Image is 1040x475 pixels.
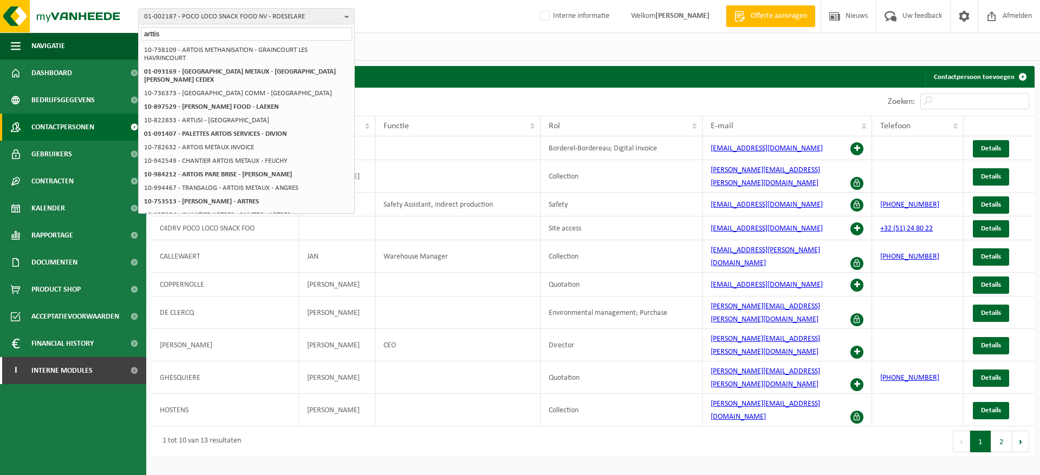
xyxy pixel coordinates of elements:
[711,281,823,289] a: [EMAIL_ADDRESS][DOMAIN_NAME]
[973,337,1009,354] a: Details
[748,11,810,22] span: Offerte aanvragen
[141,87,352,100] li: 10-736373 - [GEOGRAPHIC_DATA] COMM - [GEOGRAPHIC_DATA]
[141,27,352,41] input: Zoeken naar gekoppelde vestigingen
[31,32,65,60] span: Navigatie
[141,208,352,222] li: 10-927256 - CHANTIER ARTRES - SAMTEC - ARTRES
[711,246,820,267] a: [EMAIL_ADDRESS][PERSON_NAME][DOMAIN_NAME]
[31,249,77,276] span: Documenten
[138,8,355,24] button: 01-002187 - POCO LOCO SNACK FOOD NV - ROESELARE
[711,302,820,324] a: [PERSON_NAME][EMAIL_ADDRESS][PERSON_NAME][DOMAIN_NAME]
[11,357,21,384] span: I
[549,122,560,130] span: Rol
[31,303,119,330] span: Acceptatievoorwaarden
[711,122,733,130] span: E-mail
[144,9,340,25] span: 01-002187 - POCO LOCO SNACK FOOD NV - ROESELARE
[144,171,292,178] strong: 10-984212 - ARTOIS PARE BRISE - [PERSON_NAME]
[144,103,279,110] strong: 10-897529 - [PERSON_NAME] FOOD - LAEKEN
[880,374,939,382] a: [PHONE_NUMBER]
[981,225,1001,232] span: Details
[375,193,541,216] td: Safety Assistant, indirect production
[31,114,94,141] span: Contactpersonen
[973,196,1009,214] a: Details
[981,281,1001,288] span: Details
[973,220,1009,237] a: Details
[981,374,1001,381] span: Details
[711,166,820,187] a: [PERSON_NAME][EMAIL_ADDRESS][PERSON_NAME][DOMAIN_NAME]
[973,276,1009,294] a: Details
[31,222,73,249] span: Rapportage
[541,216,703,240] td: Site access
[953,431,970,452] button: Previous
[541,296,703,329] td: Environmental management; Purchase
[152,296,299,329] td: DE CLERCQ
[981,342,1001,349] span: Details
[981,145,1001,152] span: Details
[152,240,299,273] td: CALLEWAERT
[375,329,541,361] td: CEO
[711,335,820,356] a: [PERSON_NAME][EMAIL_ADDRESS][PERSON_NAME][DOMAIN_NAME]
[711,225,823,233] a: [EMAIL_ADDRESS][DOMAIN_NAME]
[299,394,375,426] td: [PERSON_NAME]
[541,361,703,394] td: Quotation
[31,330,94,357] span: Financial History
[711,201,823,209] a: [EMAIL_ADDRESS][DOMAIN_NAME]
[541,273,703,296] td: Quotation
[1012,431,1029,452] button: Next
[726,5,815,27] a: Offerte aanvragen
[299,329,375,361] td: [PERSON_NAME]
[152,273,299,296] td: COPPERNOLLE
[973,140,1009,157] a: Details
[981,253,1001,260] span: Details
[538,8,609,24] label: Interne informatie
[981,173,1001,180] span: Details
[31,357,93,384] span: Interne modules
[888,97,915,106] label: Zoeken:
[981,309,1001,316] span: Details
[299,361,375,394] td: [PERSON_NAME]
[152,216,299,240] td: C4DRV POCO LOCO SNACK FOO
[541,240,703,273] td: Collection
[880,201,939,209] a: [PHONE_NUMBER]
[970,431,991,452] button: 1
[152,394,299,426] td: HOSTENS
[541,160,703,193] td: Collection
[973,248,1009,266] a: Details
[880,253,939,261] a: [PHONE_NUMBER]
[973,168,1009,186] a: Details
[31,276,81,303] span: Product Shop
[144,130,287,137] strong: 01-091407 - PALETTES ARTOIS SERVICES - DIVION
[299,296,375,329] td: [PERSON_NAME]
[973,370,1009,387] a: Details
[31,60,72,87] span: Dashboard
[141,141,352,154] li: 10-782632 - ARTOIS METAUX INVOICE
[31,141,72,168] span: Gebruikers
[31,87,95,114] span: Bedrijfsgegevens
[711,367,820,388] a: [PERSON_NAME][EMAIL_ADDRESS][PERSON_NAME][DOMAIN_NAME]
[981,201,1001,208] span: Details
[144,198,259,205] strong: 10-753513 - [PERSON_NAME] - ARTRES
[711,400,820,421] a: [PERSON_NAME][EMAIL_ADDRESS][DOMAIN_NAME]
[157,432,241,451] div: 1 tot 10 van 13 resultaten
[141,154,352,168] li: 10-942549 - CHANTIER ARTOIS METAUX - FEUCHY
[973,402,1009,419] a: Details
[31,195,65,222] span: Kalender
[152,361,299,394] td: GHESQUIERE
[880,122,911,130] span: Telefoon
[541,329,703,361] td: Director
[925,66,1033,88] a: Contactpersoon toevoegen
[655,12,710,20] strong: [PERSON_NAME]
[991,431,1012,452] button: 2
[880,225,933,233] a: +32 (51) 24 80 22
[541,193,703,216] td: Safety
[375,240,541,273] td: Warehouse Manager
[152,329,299,361] td: [PERSON_NAME]
[299,273,375,296] td: [PERSON_NAME]
[981,407,1001,414] span: Details
[144,68,336,83] strong: 01-093169 - [GEOGRAPHIC_DATA] METAUX - [GEOGRAPHIC_DATA][PERSON_NAME] CEDEX
[973,305,1009,322] a: Details
[541,394,703,426] td: Collection
[299,240,375,273] td: JAN
[31,168,74,195] span: Contracten
[141,43,352,65] li: 10-738109 - ARTOIS METHANISATION - GRAINCOURT LES HAVRINCOURT
[141,181,352,195] li: 10-994467 - TRANSALOG - ARTOIS METAUX - ANGRES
